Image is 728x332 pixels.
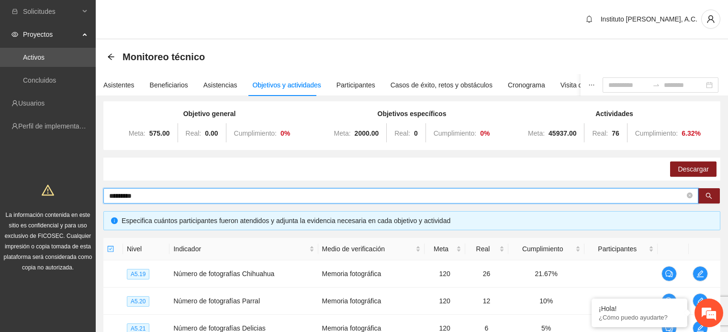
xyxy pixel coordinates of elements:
[508,260,584,288] td: 21.67%
[508,80,545,90] div: Cronograma
[169,288,318,315] td: Número de fotografías Parral
[428,244,454,254] span: Meta
[582,15,596,23] span: bell
[560,80,650,90] div: Visita de campo y entregables
[612,129,619,137] strong: 76
[103,80,134,90] div: Asistentes
[111,217,118,224] span: info-circle
[469,244,497,254] span: Real
[169,238,318,260] th: Indicador
[693,297,707,305] span: edit
[18,122,93,130] a: Perfil de implementadora
[173,244,307,254] span: Indicador
[11,31,18,38] span: eye
[528,129,545,137] span: Meta:
[652,81,660,89] span: to
[203,80,237,90] div: Asistencias
[107,53,115,61] span: arrow-left
[701,10,720,29] button: user
[670,161,717,177] button: Descargar
[23,54,45,61] a: Activos
[581,74,603,96] button: ellipsis
[588,244,647,254] span: Participantes
[693,266,708,281] button: edit
[234,129,277,137] span: Cumplimiento:
[584,238,658,260] th: Participantes
[149,129,170,137] strong: 575.00
[318,288,425,315] td: Memoria fotográfica
[687,193,693,198] span: close-circle
[661,293,677,309] button: comment
[601,15,697,23] span: Instituto [PERSON_NAME], A.C.
[318,238,425,260] th: Medio de verificación
[11,8,18,15] span: inbox
[129,129,146,137] span: Meta:
[378,110,447,118] strong: Objetivos específicos
[23,25,79,44] span: Proyectos
[127,296,149,307] span: A5.20
[595,110,633,118] strong: Actividades
[205,129,218,137] strong: 0.00
[599,314,680,321] p: ¿Cómo puedo ayudarte?
[702,15,720,23] span: user
[169,260,318,288] td: Número de fotografías Chihuahua
[592,129,608,137] span: Real:
[480,129,490,137] strong: 0 %
[465,260,508,288] td: 26
[512,244,573,254] span: Cumplimiento
[706,193,712,200] span: search
[652,81,660,89] span: swap-right
[253,80,321,90] div: Objetivos y actividades
[4,212,92,271] span: La información contenida en este sitio es confidencial y para uso exclusivo de FICOSEC. Cualquier...
[322,244,414,254] span: Medio de verificación
[465,238,508,260] th: Real
[394,129,410,137] span: Real:
[698,188,720,203] button: search
[678,164,709,174] span: Descargar
[355,129,379,137] strong: 2000.00
[508,288,584,315] td: 10%
[465,288,508,315] td: 12
[414,129,418,137] strong: 0
[336,80,375,90] div: Participantes
[549,129,576,137] strong: 45937.00
[693,293,708,309] button: edit
[582,11,597,27] button: bell
[150,80,188,90] div: Beneficiarios
[280,129,290,137] strong: 0 %
[425,260,465,288] td: 120
[693,270,707,278] span: edit
[107,53,115,61] div: Back
[186,129,202,137] span: Real:
[425,238,465,260] th: Meta
[599,305,680,312] div: ¡Hola!
[42,184,54,196] span: warning
[434,129,476,137] span: Cumplimiento:
[508,238,584,260] th: Cumplimiento
[183,110,236,118] strong: Objetivo general
[123,49,205,64] span: Monitoreo técnico
[687,192,693,201] span: close-circle
[23,2,79,21] span: Solicitudes
[122,215,713,226] div: Especifica cuántos participantes fueron atendidos y adjunta la evidencia necesaria en cada objeti...
[588,82,595,88] span: ellipsis
[127,269,149,279] span: A5.19
[682,129,701,137] strong: 6.32 %
[425,288,465,315] td: 120
[18,99,45,107] a: Usuarios
[661,266,677,281] button: comment
[23,76,56,84] a: Concluidos
[334,129,351,137] span: Meta:
[635,129,678,137] span: Cumplimiento:
[391,80,493,90] div: Casos de éxito, retos y obstáculos
[107,246,114,252] span: check-square
[318,260,425,288] td: Memoria fotográfica
[123,238,170,260] th: Nivel
[693,324,707,332] span: edit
